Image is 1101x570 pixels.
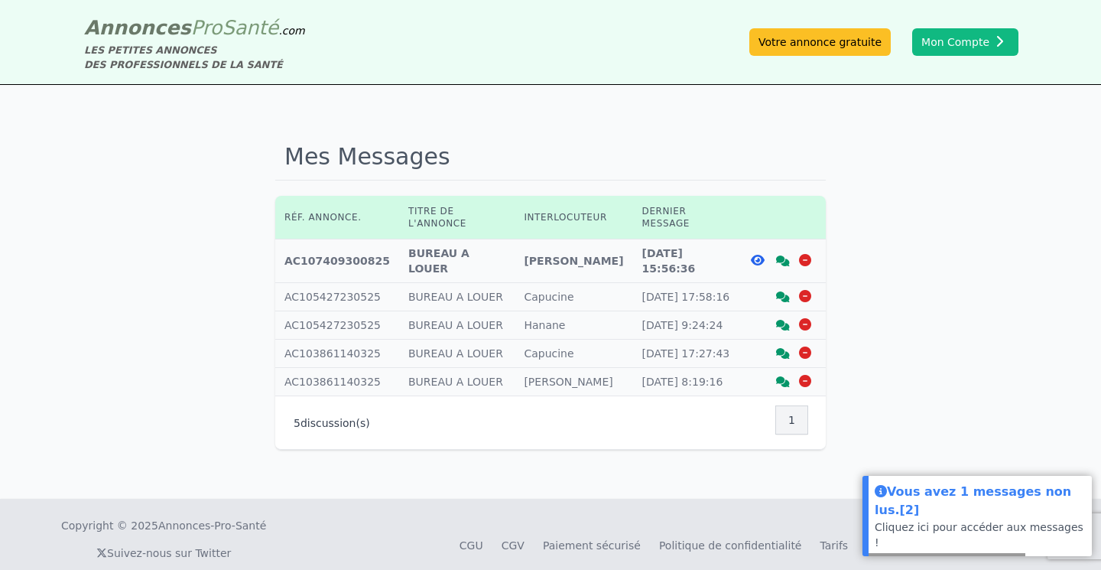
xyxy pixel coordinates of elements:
span: .com [278,24,304,37]
a: Cliquez ici pour accéder aux messages ! [875,521,1083,549]
i: Supprimer la discussion [799,375,811,387]
span: Annonces [84,16,191,39]
th: Dernier message [633,196,740,239]
span: Pro [191,16,222,39]
i: Voir la discussion [776,320,790,331]
a: Paiement sécurisé [543,539,641,552]
i: Voir l'annonce [751,254,765,266]
td: AC107409300825 [275,239,399,283]
td: BUREAU A LOUER [399,311,515,340]
button: Mon Compte [912,28,1018,56]
td: [DATE] 17:58:16 [633,283,740,311]
a: Annonces-Pro-Santé [158,518,266,533]
td: AC103861140325 [275,368,399,396]
th: Réf. annonce. [275,196,399,239]
nav: Pagination [776,406,807,435]
td: [DATE] 17:27:43 [633,340,740,368]
td: BUREAU A LOUER [399,340,515,368]
td: BUREAU A LOUER [399,283,515,311]
td: AC105427230525 [275,283,399,311]
td: [DATE] 8:19:16 [633,368,740,396]
th: Titre de l'annonce [399,196,515,239]
a: AnnoncesProSanté.com [84,16,305,39]
td: Capucine [515,340,632,368]
a: CGU [460,539,483,552]
a: Politique de confidentialité [659,539,802,552]
i: Voir la discussion [776,292,790,302]
td: [DATE] 15:56:36 [633,239,740,283]
td: Capucine [515,283,632,311]
i: Supprimer la discussion [799,318,811,331]
a: Suivez-nous sur Twitter [96,547,231,559]
i: Voir la discussion [776,256,790,266]
span: Santé [222,16,278,39]
span: 5 [294,417,300,429]
th: Interlocuteur [515,196,632,239]
span: 1 [788,412,795,428]
td: AC105427230525 [275,311,399,340]
h1: Mes Messages [275,134,826,181]
td: Hanane [515,311,632,340]
p: discussion(s) [294,415,370,431]
div: Vous avez 1 messages non lus. [875,482,1086,520]
td: BUREAU A LOUER [399,368,515,396]
i: Supprimer la discussion [799,254,811,266]
td: AC103861140325 [275,340,399,368]
i: Supprimer la discussion [799,290,811,302]
div: LES PETITES ANNONCES DES PROFESSIONNELS DE LA SANTÉ [84,43,305,72]
i: Supprimer la discussion [799,347,811,359]
td: [DATE] 9:24:24 [633,311,740,340]
i: Voir la discussion [776,348,790,359]
a: Votre annonce gratuite [749,28,891,56]
div: Copyright © 2025 [61,518,266,533]
td: BUREAU A LOUER [399,239,515,283]
a: CGV [502,539,525,552]
td: [PERSON_NAME] [515,368,632,396]
i: Voir la discussion [776,376,790,387]
a: Tarifs [820,539,848,552]
td: [PERSON_NAME] [515,239,632,283]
